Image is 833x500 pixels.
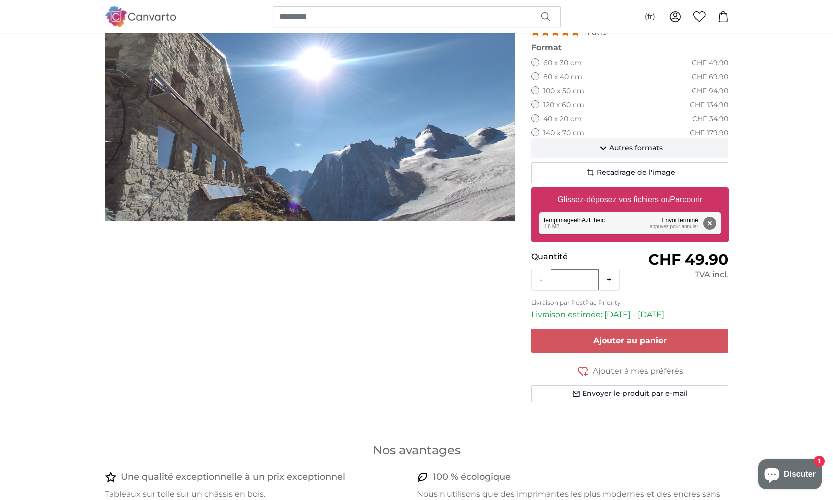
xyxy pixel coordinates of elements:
button: Recadrage de l'image [531,162,729,183]
button: Ajouter au panier [531,329,729,353]
div: CHF 34.90 [692,114,728,124]
label: Glissez-déposez vos fichiers ou [553,190,706,210]
p: Livraison par PostPac Priority [531,299,729,307]
inbox-online-store-chat: Chat de la boutique en ligne Shopify [755,459,825,492]
span: Autres formats [609,143,663,153]
div: CHF 69.90 [692,72,728,82]
label: 60 x 30 cm [543,58,582,68]
label: 80 x 40 cm [543,72,582,82]
button: Envoyer le produit par e-mail [531,385,729,402]
img: Canvarto [105,6,177,27]
span: Recadrage de l'image [597,168,675,178]
div: CHF 49.90 [692,58,728,68]
h3: Nos avantages [105,442,729,458]
span: Ajouter à mes préférés [593,365,683,377]
div: CHF 179.90 [690,128,728,138]
span: CHF 49.90 [648,250,728,269]
button: Autres formats [531,138,729,158]
button: (fr) [637,8,663,26]
p: Livraison estimée: [DATE] - [DATE] [531,309,729,321]
label: 100 x 50 cm [543,86,584,96]
button: Ajouter à mes préférés [531,365,729,377]
div: CHF 134.90 [690,100,728,110]
div: CHF 94.90 [692,86,728,96]
button: + [599,270,619,290]
h4: Une qualité exceptionnelle à un prix exceptionnel [121,470,345,484]
legend: Format [531,42,729,54]
label: 40 x 20 cm [543,114,582,124]
button: - [532,270,551,290]
label: 120 x 60 cm [543,100,584,110]
h4: 100 % écologique [433,470,511,484]
label: 140 x 70 cm [543,128,584,138]
span: Ajouter au panier [593,336,667,345]
u: Parcourir [670,195,702,204]
div: TVA incl. [630,269,728,281]
p: Quantité [531,251,630,263]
